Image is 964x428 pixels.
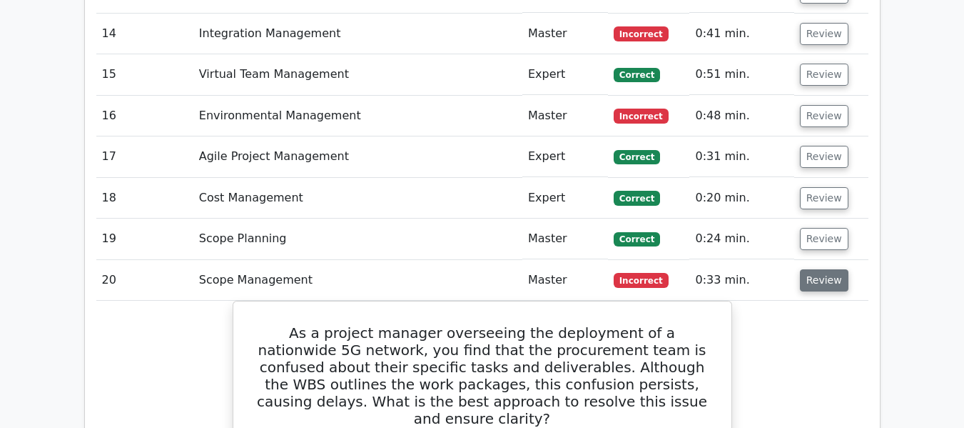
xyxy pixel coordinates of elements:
span: Correct [614,232,660,247]
td: Cost Management [193,178,522,219]
td: Environmental Management [193,96,522,136]
td: Virtual Team Management [193,54,522,95]
td: 14 [96,14,193,54]
td: Expert [522,178,608,219]
td: 17 [96,136,193,177]
td: Agile Project Management [193,136,522,177]
button: Review [800,187,848,209]
span: Correct [614,150,660,164]
td: 15 [96,54,193,95]
td: 18 [96,178,193,219]
span: Correct [614,68,660,82]
button: Review [800,228,848,250]
td: 20 [96,260,193,301]
button: Review [800,105,848,127]
td: Expert [522,54,608,95]
td: 0:41 min. [689,14,793,54]
td: Scope Planning [193,219,522,259]
button: Review [800,146,848,168]
span: Incorrect [614,273,669,287]
td: Integration Management [193,14,522,54]
td: 16 [96,96,193,136]
button: Review [800,23,848,45]
td: Master [522,14,608,54]
span: Incorrect [614,26,669,41]
td: 0:20 min. [689,178,793,219]
td: 0:24 min. [689,219,793,259]
td: 0:31 min. [689,136,793,177]
td: 0:48 min. [689,96,793,136]
td: Scope Management [193,260,522,301]
td: 19 [96,219,193,259]
td: Master [522,96,608,136]
span: Incorrect [614,109,669,123]
button: Review [800,269,848,292]
td: Master [522,260,608,301]
td: 0:33 min. [689,260,793,301]
button: Review [800,64,848,86]
span: Correct [614,191,660,205]
td: Master [522,219,608,259]
td: 0:51 min. [689,54,793,95]
h5: As a project manager overseeing the deployment of a nationwide 5G network, you find that the proc... [250,324,714,427]
td: Expert [522,136,608,177]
